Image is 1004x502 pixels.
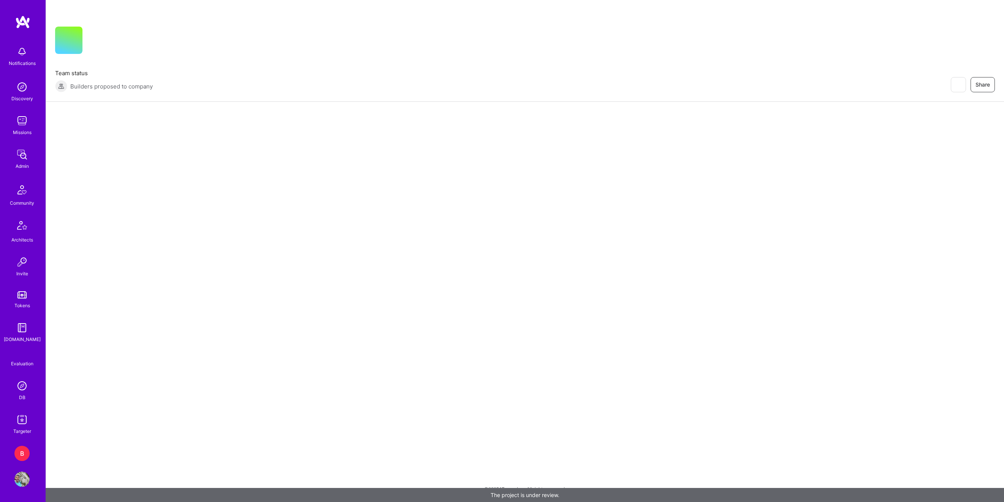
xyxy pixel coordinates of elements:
[14,302,30,309] div: Tokens
[11,360,33,368] div: Evaluation
[16,270,28,278] div: Invite
[14,147,30,162] img: admin teamwork
[955,82,961,88] i: icon EyeClosed
[14,378,30,393] img: Admin Search
[14,113,30,128] img: teamwork
[975,81,990,88] span: Share
[13,218,31,236] img: Architects
[55,69,153,77] span: Team status
[13,446,32,461] a: B
[14,320,30,335] img: guide book
[10,199,34,207] div: Community
[14,79,30,95] img: discovery
[971,77,995,92] button: Share
[19,354,25,360] i: icon SelectionTeam
[11,236,33,244] div: Architects
[13,181,31,199] img: Community
[14,446,30,461] div: B
[14,254,30,270] img: Invite
[9,59,36,67] div: Notifications
[14,412,30,427] img: Skill Targeter
[17,291,27,298] img: tokens
[14,44,30,59] img: bell
[14,472,30,487] img: User Avatar
[19,393,25,401] div: DB
[92,39,98,45] i: icon CompanyGray
[70,82,153,90] span: Builders proposed to company
[13,427,31,435] div: Targeter
[11,95,33,103] div: Discovery
[4,335,41,343] div: [DOMAIN_NAME]
[55,80,67,92] img: Builders proposed to company
[13,472,32,487] a: User Avatar
[15,15,30,29] img: logo
[13,128,32,136] div: Missions
[46,488,1004,502] div: The project is under review.
[16,162,29,170] div: Admin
